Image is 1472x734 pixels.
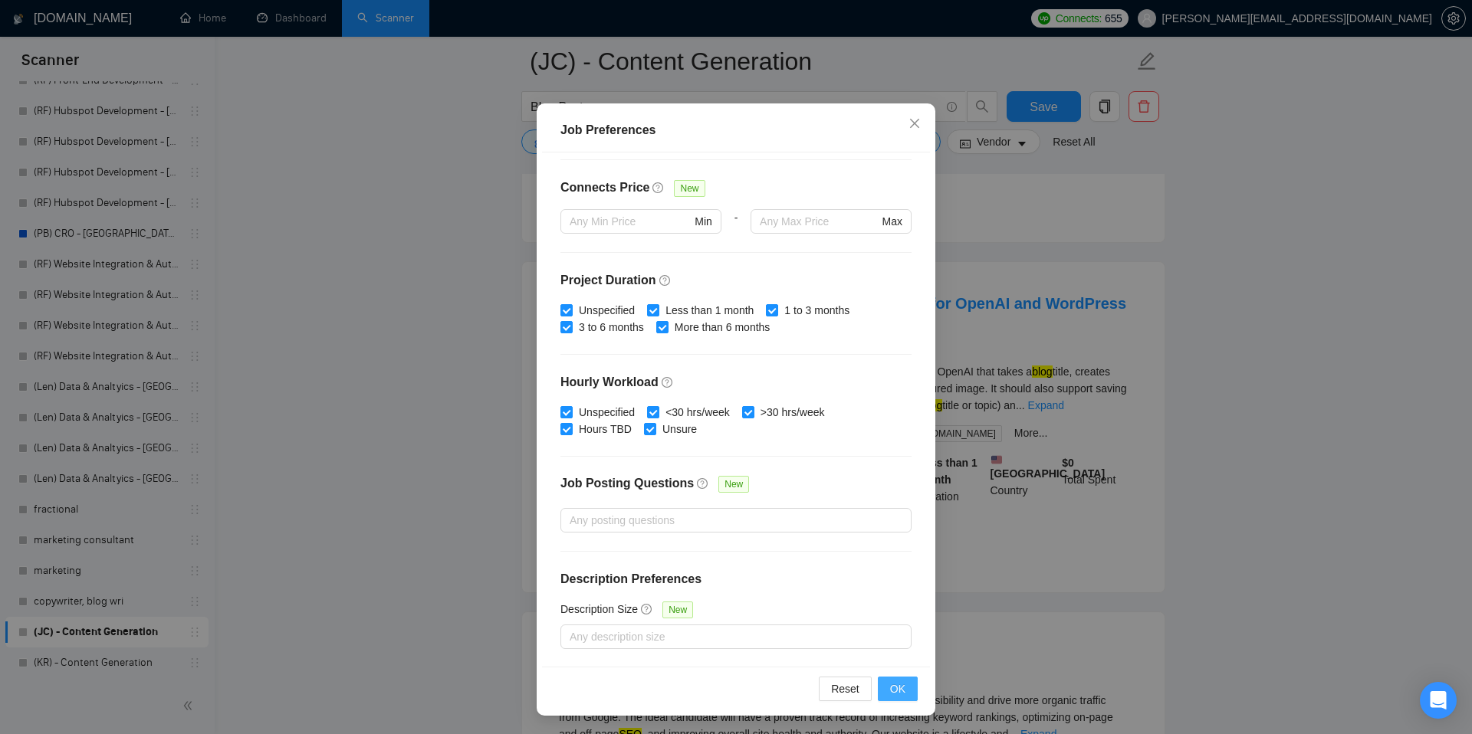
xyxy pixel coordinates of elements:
span: question-circle [659,274,672,287]
span: New [718,476,749,493]
span: OK [890,680,905,697]
span: Reset [831,680,859,697]
h5: Description Size [560,601,638,618]
button: OK [878,677,918,701]
span: 3 to 6 months [573,319,650,336]
div: Job Preferences [560,121,912,139]
h4: Connects Price [560,179,649,197]
span: Min [695,213,712,230]
span: More than 6 months [669,319,777,336]
h4: Description Preferences [560,570,912,588]
span: Unspecified [573,302,641,319]
button: Reset [819,677,872,701]
span: Hours TBD [573,421,638,437]
input: Any Min Price [570,213,692,230]
span: 1 to 3 months [778,302,856,319]
span: >30 hrs/week [754,404,831,421]
div: - [721,209,751,252]
span: Unsure [656,421,703,437]
span: question-circle [697,477,709,490]
span: Less than 1 month [659,302,760,319]
span: New [662,601,693,618]
div: Open Intercom Messenger [1420,682,1457,719]
span: question-circle [641,603,653,615]
span: Unspecified [573,404,641,421]
span: Max [882,213,902,230]
input: Any Max Price [760,213,879,230]
span: question-circle [652,182,665,194]
h4: Job Posting Questions [560,474,694,493]
span: question-circle [662,376,674,388]
button: Close [894,103,935,145]
span: <30 hrs/week [659,404,736,421]
h4: Hourly Workload [560,373,912,392]
span: close [909,117,921,129]
span: New [674,180,705,197]
h4: Project Duration [560,271,912,290]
